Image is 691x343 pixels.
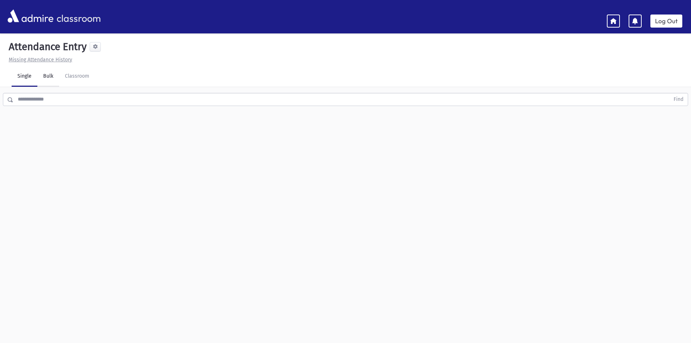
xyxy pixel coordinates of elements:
button: Find [669,93,688,106]
a: Log Out [650,15,682,28]
h5: Attendance Entry [6,41,87,53]
a: Classroom [59,66,95,87]
img: AdmirePro [6,8,55,24]
span: classroom [55,7,101,26]
a: Missing Attendance History [6,57,72,63]
a: Bulk [37,66,59,87]
u: Missing Attendance History [9,57,72,63]
a: Single [12,66,37,87]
